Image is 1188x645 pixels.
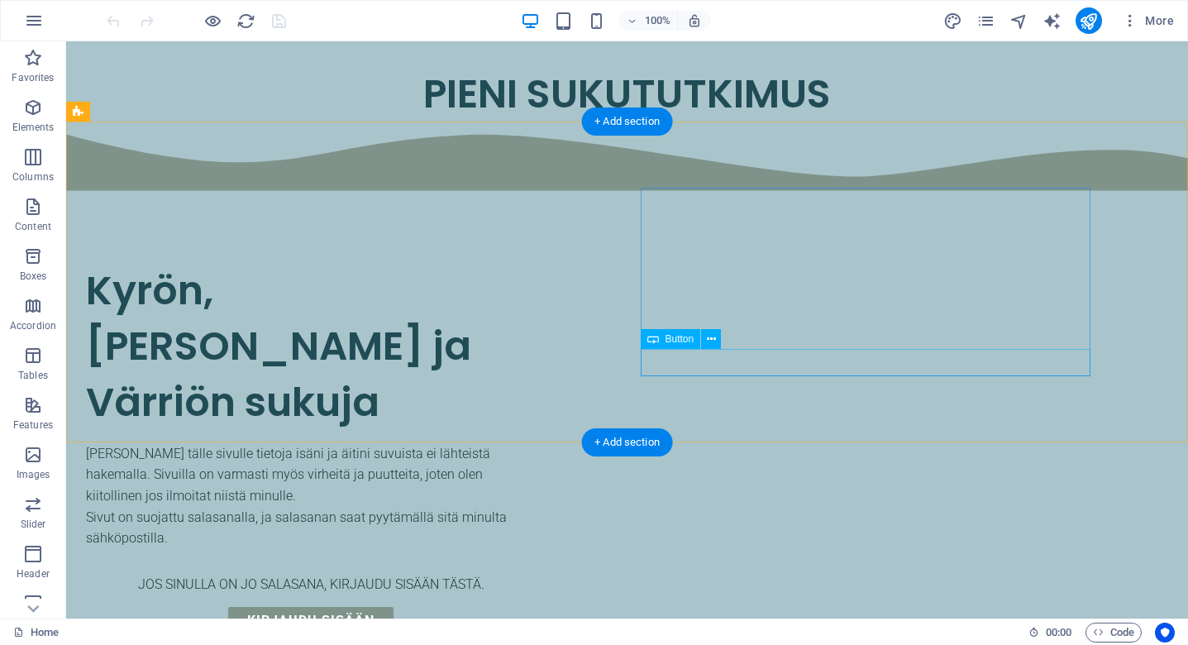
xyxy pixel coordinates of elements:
[17,468,50,481] p: Images
[13,623,59,643] a: Click to cancel selection. Double-click to open Pages
[1155,623,1175,643] button: Usercentrics
[21,518,46,531] p: Slider
[976,12,995,31] i: Pages (Ctrl+Alt+S)
[1042,11,1062,31] button: text_generator
[1057,626,1060,638] span: :
[1085,623,1142,643] button: Code
[943,11,963,31] button: design
[12,121,55,134] p: Elements
[1046,623,1071,643] span: 00 00
[1076,7,1102,34] button: publish
[1115,7,1181,34] button: More
[12,170,54,184] p: Columns
[666,334,694,344] span: Button
[581,107,673,136] div: + Add section
[1093,623,1134,643] span: Code
[1079,12,1098,31] i: Publish
[1122,12,1174,29] span: More
[236,11,255,31] button: reload
[12,71,54,84] p: Favorites
[20,270,47,283] p: Boxes
[619,11,678,31] button: 100%
[687,13,702,28] i: On resize automatically adjust zoom level to fit chosen device.
[203,11,222,31] button: Click here to leave preview mode and continue editing
[15,220,51,233] p: Content
[18,369,48,382] p: Tables
[644,11,670,31] h6: 100%
[17,567,50,580] p: Header
[943,12,962,31] i: Design (Ctrl+Alt+Y)
[581,428,673,456] div: + Add section
[1009,12,1028,31] i: Navigator
[1009,11,1029,31] button: navigator
[976,11,996,31] button: pages
[13,418,53,432] p: Features
[236,12,255,31] i: Reload page
[1028,623,1072,643] h6: Session time
[1042,12,1062,31] i: AI Writer
[10,319,56,332] p: Accordion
